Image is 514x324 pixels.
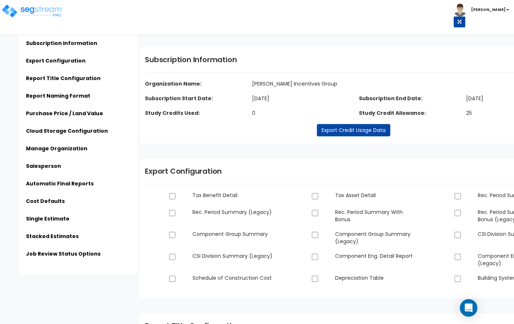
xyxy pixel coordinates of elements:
[471,7,506,12] b: [PERSON_NAME]
[139,80,353,87] dt: Organization Name:
[26,92,90,99] a: Report Naming Format
[139,95,247,102] dt: Subscription Start Date:
[26,215,70,222] a: Single Estimate
[26,145,87,152] a: Manage Organization
[187,208,282,216] dd: Rec. Period Summary (Legacy)
[26,75,101,82] a: Report Title Configuration
[26,162,61,170] a: Salesperson
[26,250,101,257] a: Job Review Status Options
[330,208,425,223] dd: Rec. Period Summary With Bonus
[247,109,354,117] dd: 0
[330,230,425,245] dd: Component Group Summary (Legacy)
[187,230,282,238] dd: Component Group Summary
[353,109,461,117] dt: Study Credit Allowance:
[187,192,282,199] dd: Tax Benefit Detail
[26,57,86,64] a: Export Configuration
[330,274,425,282] dd: Depreciation Table
[454,4,466,16] img: avatar.png
[26,127,108,135] a: Cloud Storage Configuration
[139,109,247,117] dt: Study Credits Used:
[26,39,97,47] a: Subscription Information
[247,95,354,102] dd: [DATE]
[187,252,282,260] dd: CSI Division Summary (Legacy)
[26,110,103,117] a: Purchase Price / Land Value
[330,252,425,260] dd: Component Eng. Detail Report
[353,95,461,102] dt: Subscription End Date:
[26,180,94,187] a: Automatic Final Reports
[26,233,79,240] a: Stacked Estimates
[330,192,425,199] dd: Tax Asset Detail
[1,4,63,18] img: logo_pro_r.png
[460,299,477,317] div: Open Intercom Messenger
[317,124,390,136] a: Export Credit Usage Data
[26,197,65,205] a: Cost Defaults
[247,80,461,87] dd: [PERSON_NAME] Incentives Group
[187,274,282,282] dd: Schedule of Construction Cost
